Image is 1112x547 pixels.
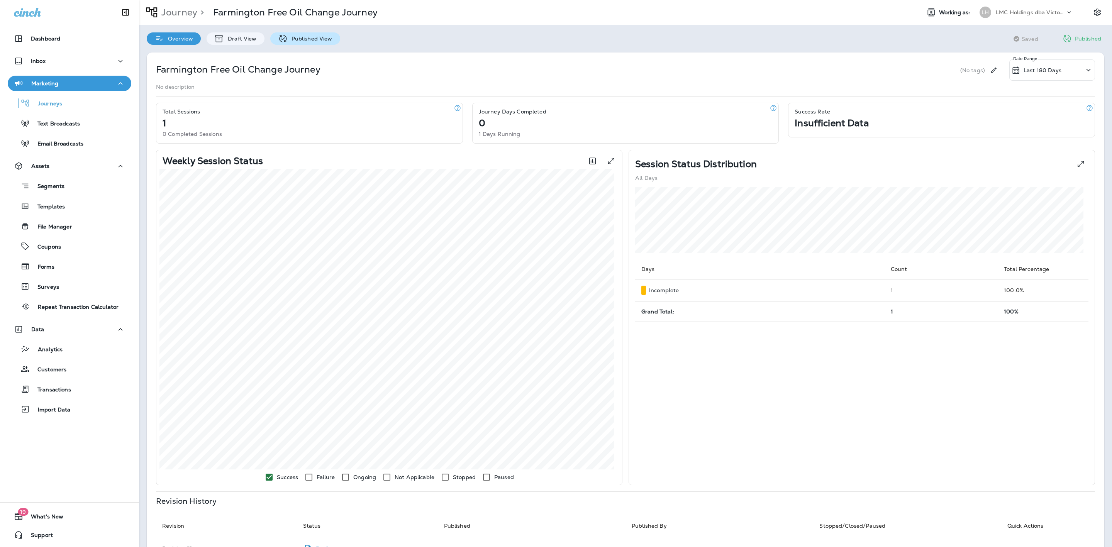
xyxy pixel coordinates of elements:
th: Quick Actions [1001,516,1095,536]
button: Marketing [8,76,131,91]
p: Total Sessions [163,108,200,115]
p: Ongoing [353,474,376,480]
p: Published [1075,36,1101,42]
p: Data [31,326,44,332]
button: Dashboard [8,31,131,46]
p: Dashboard [31,36,60,42]
th: Stopped/Closed/Paused [813,516,1001,536]
button: View Pie expanded to full screen [1073,156,1088,172]
p: Overview [164,36,193,42]
p: Success [277,474,298,480]
button: Repeat Transaction Calculator [8,298,131,315]
th: Published By [625,516,813,536]
p: > [197,7,204,18]
button: Toggle between session count and session percentage [585,153,600,169]
button: Email Broadcasts [8,135,131,151]
p: All Days [635,175,658,181]
button: File Manager [8,218,131,234]
th: Published [438,516,625,536]
td: 1 [885,279,998,301]
button: Assets [8,158,131,174]
span: What's New [23,513,63,523]
p: Date Range [1013,56,1038,62]
p: Success Rate [795,108,830,115]
p: Farmington Free Oil Change Journey [156,63,320,76]
button: Data [8,322,131,337]
p: LMC Holdings dba Victory Lane Quick Oil Change [996,9,1065,15]
p: Assets [31,163,49,169]
p: Not Applicable [395,474,434,480]
p: Email Broadcasts [30,141,83,148]
button: Transactions [8,381,131,397]
button: Collapse Sidebar [115,5,136,20]
button: Surveys [8,278,131,295]
div: LH [980,7,991,18]
p: Transactions [30,386,71,394]
button: Text Broadcasts [8,115,131,131]
button: Settings [1090,5,1104,19]
div: Edit [987,59,1001,81]
p: Journey Days Completed [479,108,546,115]
button: Support [8,527,131,543]
p: 0 Completed Sessions [163,131,222,137]
button: Customers [8,361,131,377]
p: Insufficient Data [795,120,868,126]
th: Count [885,259,998,279]
p: Farmington Free Oil Change Journey [213,7,378,18]
p: No description [156,84,195,90]
p: Forms [30,264,54,271]
button: Templates [8,198,131,214]
p: Text Broadcasts [30,120,80,128]
td: 100.0 % [998,279,1088,301]
p: Templates [30,203,65,211]
button: Segments [8,178,131,194]
p: Repeat Transaction Calculator [30,304,119,311]
span: Support [23,532,53,541]
button: Inbox [8,53,131,69]
p: 0 [479,120,485,126]
p: Weekly Session Status [163,158,263,164]
span: Working as: [939,9,972,16]
p: Surveys [30,284,59,291]
button: 19What's New [8,509,131,524]
p: Draft View [224,36,256,42]
button: Analytics [8,341,131,357]
th: Days [635,259,885,279]
p: Inbox [31,58,46,64]
p: 1 [163,120,166,126]
p: Customers [30,366,66,374]
button: Coupons [8,238,131,254]
p: Analytics [30,346,63,354]
span: Grand Total: [641,308,674,315]
p: Failure [317,474,335,480]
p: Session Status Distribution [635,161,757,167]
th: Total Percentage [998,259,1088,279]
th: Revision [156,516,297,536]
span: Saved [1022,36,1038,42]
p: Import Data [30,406,71,414]
p: Stopped [453,474,476,480]
button: Journeys [8,95,131,111]
p: Last 180 Days [1024,67,1061,73]
span: 1 [891,308,893,315]
button: Import Data [8,401,131,417]
p: Journeys [30,100,62,108]
p: Segments [30,183,64,191]
p: (No tags) [960,67,985,73]
p: Published View [288,36,332,42]
p: Revision History [156,498,217,504]
button: View graph expanded to full screen [603,153,619,169]
p: Coupons [30,244,61,251]
th: Status [297,516,438,536]
p: 1 Days Running [479,131,520,137]
span: 100% [1004,308,1019,315]
p: Journey [158,7,197,18]
button: Forms [8,258,131,274]
p: Incomplete [649,287,679,293]
p: Marketing [31,80,58,86]
span: 19 [18,508,28,516]
p: File Manager [30,224,72,231]
p: Paused [494,474,514,480]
